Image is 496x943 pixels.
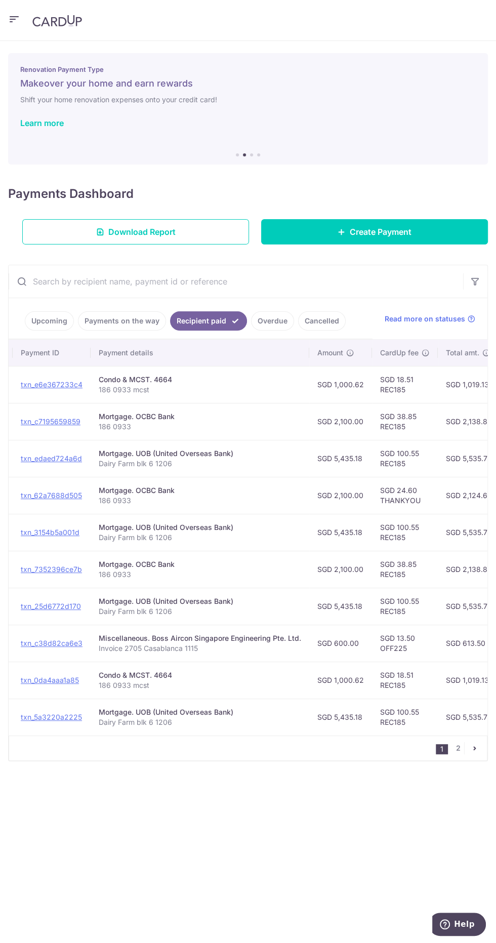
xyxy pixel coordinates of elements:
h5: Makeover your home and earn rewards [20,77,476,90]
p: Dairy Farm blk 6 1206 [99,606,301,617]
p: 186 0933 mcst [99,680,301,690]
p: 186 0933 [99,496,301,506]
div: Mortgage. UOB (United Overseas Bank) [99,707,301,717]
a: txn_0da4aaa1a85 [21,676,79,684]
a: Upcoming [25,311,74,331]
a: Download Report [22,219,249,244]
div: Mortgage. UOB (United Overseas Bank) [99,596,301,606]
p: Dairy Farm blk 6 1206 [99,532,301,543]
span: Total amt. [446,348,479,358]
p: Renovation Payment Type [20,65,476,73]
td: SGD 38.85 REC185 [372,551,438,588]
td: SGD 38.85 REC185 [372,403,438,440]
td: SGD 1,000.62 [309,662,372,699]
td: SGD 100.55 REC185 [372,699,438,735]
p: 186 0933 mcst [99,385,301,395]
td: SGD 13.50 OFF225 [372,625,438,662]
p: Dairy Farm blk 6 1206 [99,717,301,727]
td: SGD 100.55 REC185 [372,588,438,625]
a: Create Payment [261,219,488,244]
nav: pager [436,736,487,760]
td: SGD 2,100.00 [309,477,372,514]
td: SGD 5,435.18 [309,514,372,551]
div: Mortgage. OCBC Bank [99,559,301,569]
a: Payments on the way [78,311,166,331]
p: Dairy Farm blk 6 1206 [99,459,301,469]
a: txn_c7195659859 [21,417,80,426]
a: txn_25d6772d170 [21,602,81,610]
td: SGD 5,435.18 [309,440,372,477]
div: Condo & MCST. 4664 [99,670,301,680]
a: Recipient paid [170,311,247,331]
input: Search by recipient name, payment id or reference [9,265,463,298]
td: SGD 100.55 REC185 [372,514,438,551]
a: 2 [452,742,464,754]
a: txn_c38d82ca6e3 [21,639,82,647]
td: SGD 5,435.18 [309,699,372,735]
a: Overdue [251,311,294,331]
td: SGD 2,100.00 [309,403,372,440]
span: CardUp fee [380,348,419,358]
p: Invoice 2705 Casablanca 1115 [99,643,301,653]
div: Condo & MCST. 4664 [99,375,301,385]
a: Learn more [20,118,64,128]
th: Payment details [91,340,309,366]
td: SGD 24.60 THANKYOU [372,477,438,514]
div: Miscellaneous. Boss Aircon Singapore Engineering Pte. Ltd. [99,633,301,643]
span: Amount [317,348,343,358]
a: txn_7352396ce7b [21,565,82,573]
p: 186 0933 [99,569,301,580]
div: Mortgage. OCBC Bank [99,485,301,496]
span: Create Payment [350,226,411,238]
td: SGD 600.00 [309,625,372,662]
p: 186 0933 [99,422,301,432]
iframe: Opens a widget where you can find more information [432,913,486,938]
h6: Shift your home renovation expenses onto your credit card! [20,94,476,106]
td: SGD 5,435.18 [309,588,372,625]
div: Mortgage. OCBC Bank [99,412,301,422]
td: SGD 1,000.62 [309,366,372,403]
h4: Payments Dashboard [8,185,134,203]
a: Read more on statuses [385,314,475,324]
th: Payment ID [13,340,91,366]
td: SGD 2,100.00 [309,551,372,588]
a: txn_edaed724a6d [21,454,82,463]
img: CardUp [32,15,82,27]
a: txn_5a3220a2225 [21,713,82,721]
td: SGD 18.51 REC185 [372,366,438,403]
div: Mortgage. UOB (United Overseas Bank) [99,522,301,532]
a: txn_62a7688d505 [21,491,82,500]
td: SGD 100.55 REC185 [372,440,438,477]
a: Cancelled [298,311,346,331]
span: Download Report [108,226,176,238]
li: 1 [436,744,448,754]
div: Mortgage. UOB (United Overseas Bank) [99,448,301,459]
span: Read more on statuses [385,314,465,324]
td: SGD 18.51 REC185 [372,662,438,699]
a: txn_3154b5a001d [21,528,79,537]
a: txn_e6e367233c4 [21,380,82,389]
